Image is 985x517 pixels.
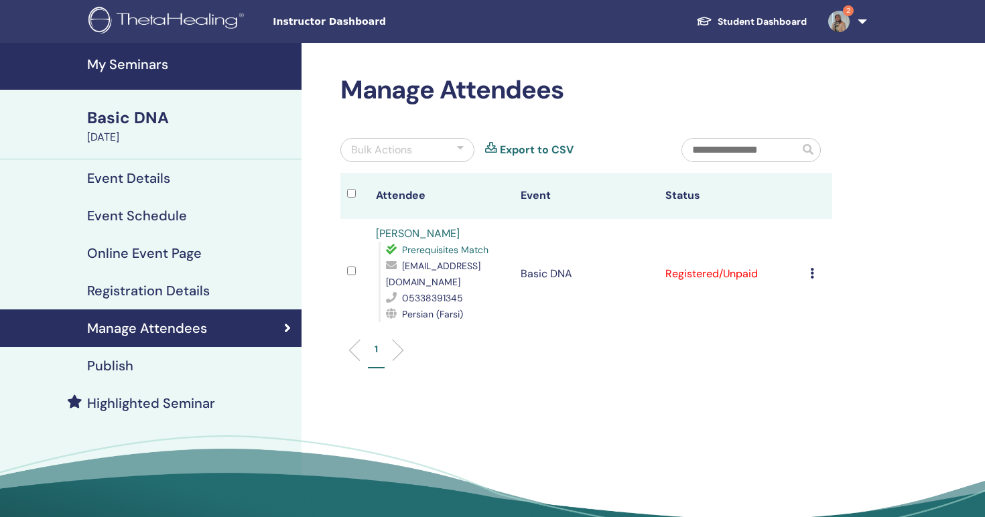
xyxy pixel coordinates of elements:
div: Bulk Actions [351,142,412,158]
h4: Online Event Page [87,245,202,261]
div: [DATE] [87,129,293,145]
td: Basic DNA [514,219,659,329]
h4: Event Schedule [87,208,187,224]
p: 1 [375,342,378,356]
th: Status [659,173,803,219]
th: Attendee [369,173,514,219]
img: graduation-cap-white.svg [696,15,712,27]
span: Instructor Dashboard [273,15,474,29]
span: Persian (Farsi) [402,308,463,320]
a: Export to CSV [500,142,574,158]
span: 2 [843,5,854,16]
img: logo.png [88,7,249,37]
h4: Event Details [87,170,170,186]
h4: My Seminars [87,56,293,72]
span: Prerequisites Match [402,244,488,256]
img: default.jpg [828,11,850,32]
div: Basic DNA [87,106,293,129]
span: 05338391345 [402,292,463,304]
h4: Manage Attendees [87,320,207,336]
a: Basic DNA[DATE] [79,106,302,145]
h4: Publish [87,358,133,374]
a: [PERSON_NAME] [376,226,460,240]
span: [EMAIL_ADDRESS][DOMAIN_NAME] [386,260,480,288]
h2: Manage Attendees [340,75,832,106]
a: Student Dashboard [685,9,817,34]
h4: Registration Details [87,283,210,299]
th: Event [514,173,659,219]
h4: Highlighted Seminar [87,395,215,411]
